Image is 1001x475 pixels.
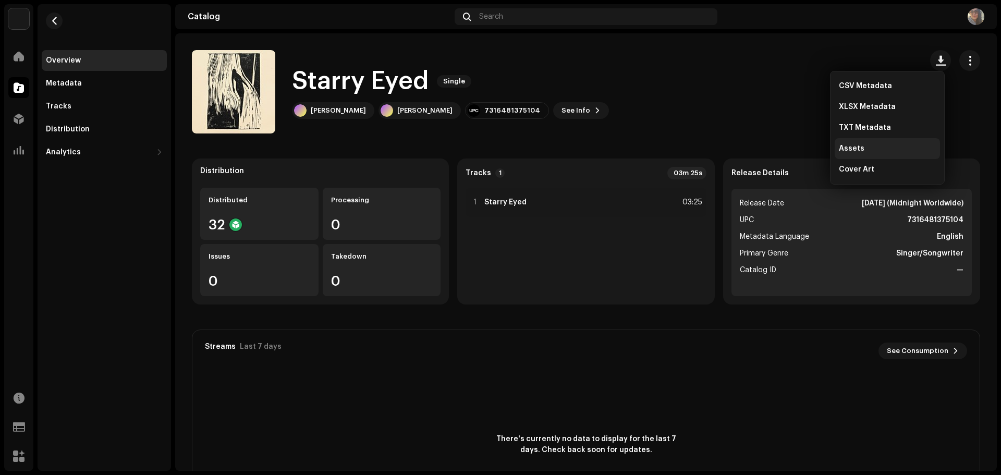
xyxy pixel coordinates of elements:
[240,343,282,351] div: Last 7 days
[740,247,788,260] span: Primary Genre
[205,343,236,351] div: Streams
[42,50,167,71] re-m-nav-item: Overview
[42,119,167,140] re-m-nav-item: Distribution
[200,167,244,175] div: Distribution
[209,252,310,261] div: Issues
[667,167,706,179] div: 03m 25s
[42,142,167,163] re-m-nav-dropdown: Analytics
[957,264,963,276] strong: —
[484,106,540,115] div: 7316481375104
[46,79,82,88] div: Metadata
[839,124,891,132] span: TXT Metadata
[188,13,450,21] div: Catalog
[740,264,776,276] span: Catalog ID
[561,100,590,121] span: See Info
[887,340,948,361] span: See Consumption
[740,230,809,243] span: Metadata Language
[46,148,81,156] div: Analytics
[466,169,491,177] strong: Tracks
[862,197,963,210] strong: [DATE] (Midnight Worldwide)
[679,196,702,209] div: 03:25
[907,214,963,226] strong: 7316481375104
[42,96,167,117] re-m-nav-item: Tracks
[331,252,433,261] div: Takedown
[731,169,789,177] strong: Release Details
[331,196,433,204] div: Processing
[42,73,167,94] re-m-nav-item: Metadata
[937,230,963,243] strong: English
[484,198,527,206] strong: Starry Eyed
[8,8,29,29] img: 34f81ff7-2202-4073-8c5d-62963ce809f3
[839,82,892,90] span: CSV Metadata
[968,8,984,25] img: 956a3341-334d-4b4b-9fc1-3286c3f72ed8
[492,434,680,456] span: There's currently no data to display for the last 7 days. Check back soon for updates.
[479,13,503,21] span: Search
[311,106,366,115] div: [PERSON_NAME]
[896,247,963,260] strong: Singer/Songwriter
[878,343,967,359] button: See Consumption
[437,75,471,88] span: Single
[553,102,609,119] button: See Info
[209,196,310,204] div: Distributed
[839,165,874,174] span: Cover Art
[46,56,81,65] div: Overview
[740,197,784,210] span: Release Date
[839,144,864,153] span: Assets
[740,214,754,226] span: UPC
[46,125,90,133] div: Distribution
[292,65,429,98] h1: Starry Eyed
[495,168,505,178] p-badge: 1
[46,102,71,111] div: Tracks
[397,106,453,115] div: [PERSON_NAME]
[839,103,896,111] span: XLSX Metadata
